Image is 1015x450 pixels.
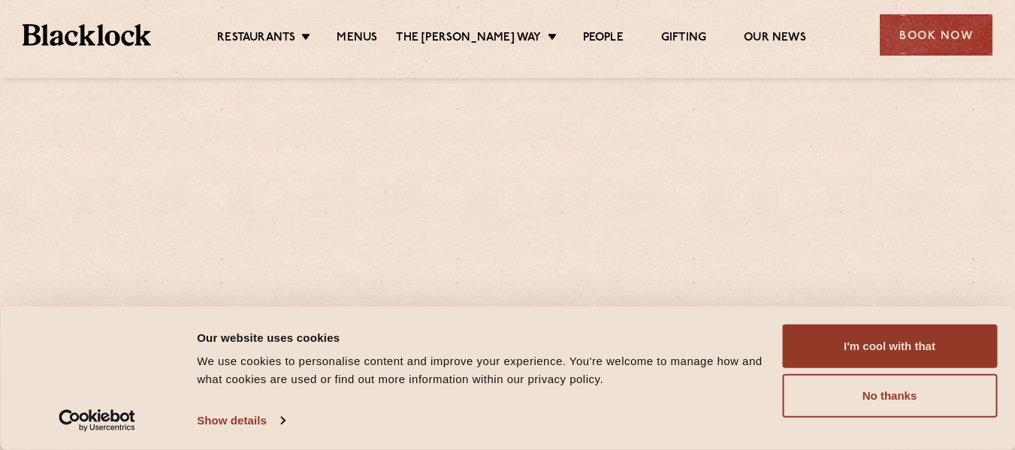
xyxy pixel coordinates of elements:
a: Usercentrics Cookiebot - opens in a new window [32,409,163,432]
div: Book Now [880,14,992,56]
a: Show details [197,409,284,432]
a: Gifting [661,31,706,47]
a: Menus [337,31,377,47]
a: People [583,31,624,47]
button: I'm cool with that [782,325,997,368]
div: We use cookies to personalise content and improve your experience. You're welcome to manage how a... [197,352,765,388]
a: The [PERSON_NAME] Way [396,31,541,47]
img: BL_Textured_Logo-footer-cropped.svg [23,24,151,46]
a: Restaurants [217,31,295,47]
button: No thanks [782,374,997,418]
div: Our website uses cookies [197,328,765,346]
a: Our News [744,31,806,47]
